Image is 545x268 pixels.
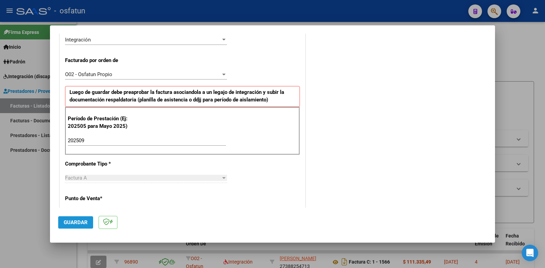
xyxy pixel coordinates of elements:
p: Comprobante Tipo * [65,160,136,168]
span: Factura A [65,175,87,181]
span: Integración [65,37,91,43]
p: Período de Prestación (Ej: 202505 para Mayo 2025) [68,115,137,130]
p: Facturado por orden de [65,57,136,64]
span: O02 - Osfatun Propio [65,71,112,77]
button: Guardar [58,216,93,229]
p: Punto de Venta [65,195,136,203]
strong: Luego de guardar debe preaprobar la factura asociandola a un legajo de integración y subir la doc... [69,89,284,103]
span: Guardar [64,219,88,226]
div: Open Intercom Messenger [522,245,538,261]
